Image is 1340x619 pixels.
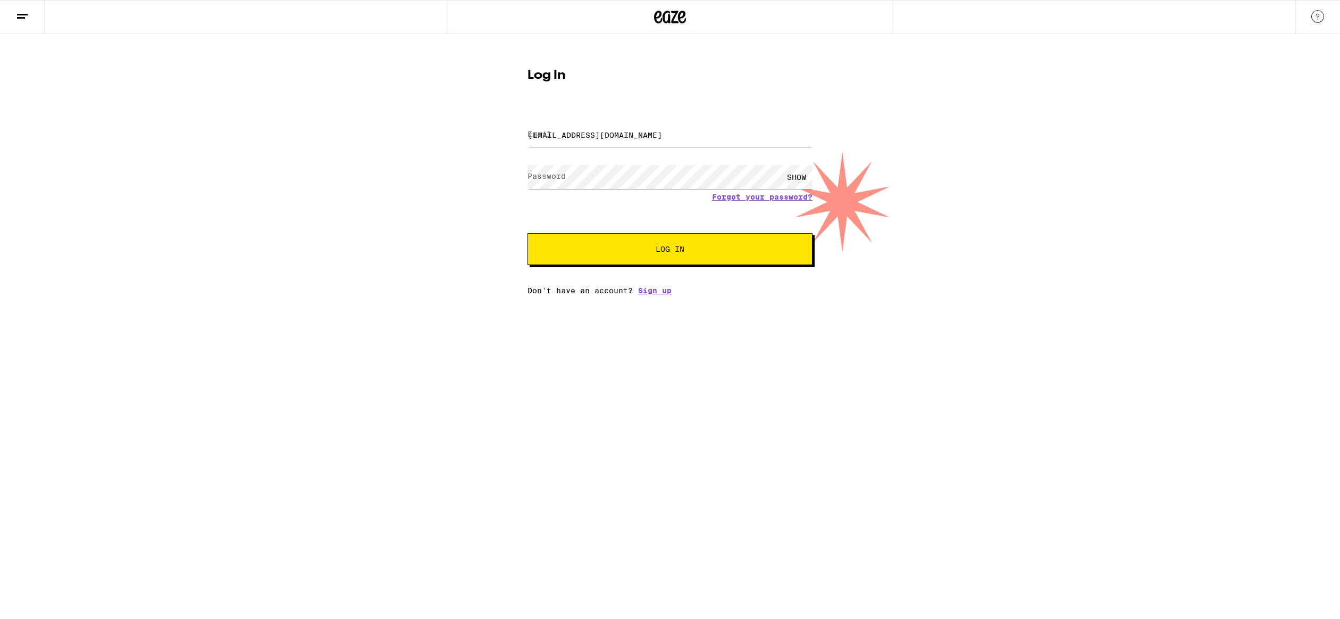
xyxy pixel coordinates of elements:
[527,123,813,147] input: Email
[527,172,566,180] label: Password
[712,193,813,201] a: Forgot your password?
[527,130,551,138] label: Email
[656,245,684,253] span: Log In
[527,233,813,265] button: Log In
[638,286,672,295] a: Sign up
[781,165,813,189] div: SHOW
[527,286,813,295] div: Don't have an account?
[527,69,813,82] h1: Log In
